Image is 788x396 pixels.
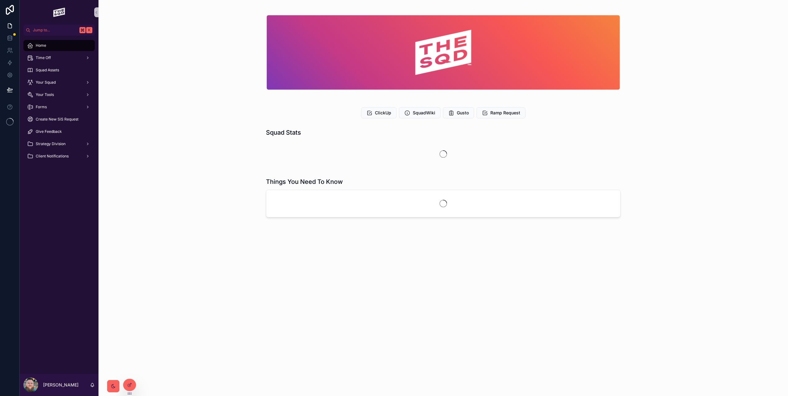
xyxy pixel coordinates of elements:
a: Time Off [23,52,95,63]
span: Client Notifications [36,154,69,159]
h1: Squad Stats [266,128,301,137]
a: Create New SiS Request [23,114,95,125]
span: Strategy Division [36,141,66,146]
a: Client Notifications [23,151,95,162]
span: Forms [36,105,47,109]
a: Forms [23,101,95,113]
a: Your Tools [23,89,95,100]
img: 12164-Header.png [266,15,621,90]
span: Home [36,43,46,48]
button: ClickUp [361,107,396,118]
span: Give Feedback [36,129,62,134]
span: ClickUp [375,110,391,116]
p: [PERSON_NAME] [43,382,78,388]
span: Your Tools [36,92,54,97]
a: Home [23,40,95,51]
a: Squad Assets [23,65,95,76]
a: Give Feedback [23,126,95,137]
span: Time Off [36,55,51,60]
a: Strategy Division [23,138,95,149]
span: Jump to... [33,28,77,33]
span: K [87,28,92,33]
button: Ramp Request [476,107,525,118]
span: Your Squad [36,80,56,85]
span: Create New SiS Request [36,117,78,122]
button: Gusto [443,107,474,118]
button: Jump to...K [23,25,95,36]
span: SquadWiki [413,110,435,116]
span: Ramp Request [490,110,520,116]
img: App logo [53,7,65,17]
h1: Things You Need To Know [266,177,343,186]
span: Squad Assets [36,68,59,73]
div: scrollable content [20,36,98,170]
a: Your Squad [23,77,95,88]
button: SquadWiki [399,107,440,118]
span: Gusto [457,110,469,116]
